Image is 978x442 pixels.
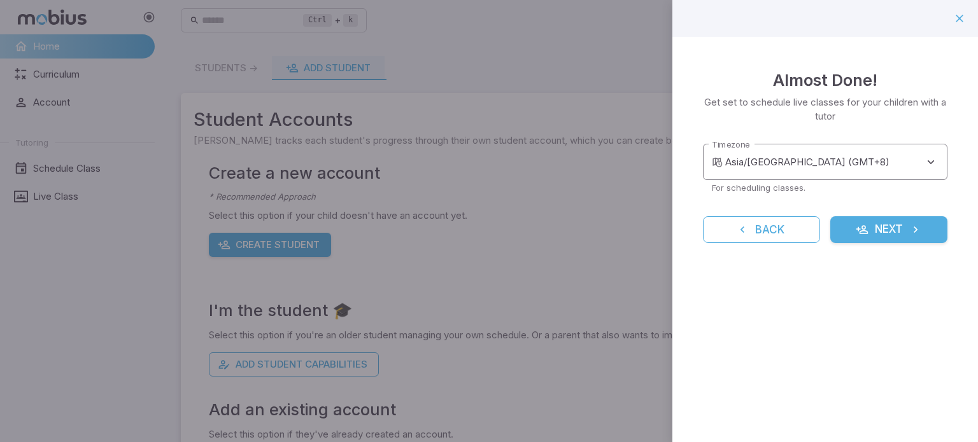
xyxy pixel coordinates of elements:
div: Asia/[GEOGRAPHIC_DATA] (GMT+8) [725,144,947,180]
h4: Almost Done! [773,67,877,93]
p: Get set to schedule live classes for your children with a tutor [703,95,947,123]
label: Timezone [712,139,750,151]
button: Next [830,216,947,243]
p: For scheduling classes. [712,182,939,193]
button: Back [703,216,820,243]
